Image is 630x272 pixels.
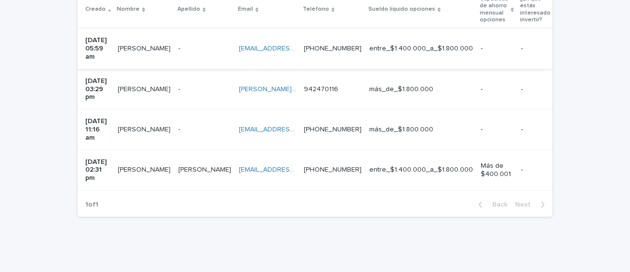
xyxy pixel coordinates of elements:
[78,193,106,217] p: 1 of 1
[481,45,513,53] p: -
[303,4,329,15] p: Teléfono
[521,45,555,53] p: -
[369,85,473,94] p: más_de_$1.800.000
[85,36,110,61] p: [DATE] 05:59 am
[521,85,555,94] p: -
[178,124,182,134] p: -
[85,158,110,182] p: [DATE] 02:31 pm
[481,85,513,94] p: -
[515,201,536,208] span: Next
[304,86,338,93] a: 942470116
[521,126,555,134] p: -
[117,4,140,15] p: Nombre
[85,77,110,101] p: [DATE] 03:29 pm
[85,117,110,142] p: [DATE] 11:16 am
[481,126,513,134] p: -
[304,126,362,133] a: [PHONE_NUMBER]
[239,126,348,133] a: [EMAIL_ADDRESS][DOMAIN_NAME]
[487,201,507,208] span: Back
[511,200,552,209] button: Next
[85,4,106,15] p: Creado
[521,166,555,174] p: -
[304,166,362,173] a: [PHONE_NUMBER]
[178,164,233,174] p: [PERSON_NAME]
[239,45,348,52] a: [EMAIL_ADDRESS][DOMAIN_NAME]
[304,45,362,52] a: [PHONE_NUMBER]
[369,45,473,53] p: entre_$1.400.000_a_$1.800.000
[238,4,253,15] p: Email
[118,83,173,94] p: Marcelo Salazar triviño
[471,200,511,209] button: Back
[369,166,473,174] p: entre_$1.400.000_a_$1.800.000
[178,83,182,94] p: -
[118,164,173,174] p: Marcela Silva Cuevas
[118,43,173,53] p: Rodrigo Gonzalez
[239,86,401,93] a: [PERSON_NAME][EMAIL_ADDRESS][DOMAIN_NAME]
[177,4,200,15] p: Apellido
[369,126,473,134] p: más_de_$1.800.000
[481,162,513,178] p: Más de $400.001
[118,124,173,134] p: Paola Bustos Alvarez
[239,166,348,173] a: [EMAIL_ADDRESS][DOMAIN_NAME]
[178,43,182,53] p: -
[368,4,435,15] p: Sueldo líquido opciones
